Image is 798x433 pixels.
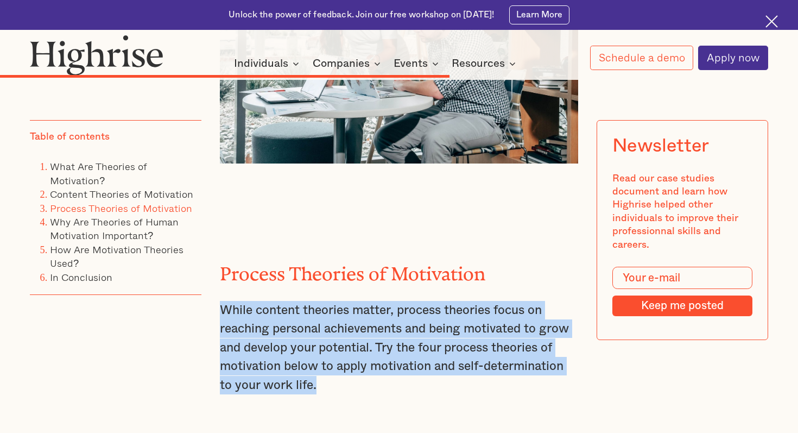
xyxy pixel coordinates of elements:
form: Modal Form [612,267,753,316]
div: Resources [452,57,505,70]
a: Apply now [698,46,768,70]
h2: Process Theories of Motivation [220,259,578,280]
a: What Are Theories of Motivation? [50,159,147,187]
a: How Are Motivation Theories Used? [50,242,183,271]
div: Events [394,57,442,70]
input: Your e-mail [612,267,753,289]
img: Cross icon [765,15,778,28]
a: Schedule a demo [590,46,693,70]
img: Highrise logo [30,35,163,75]
div: Table of contents [30,130,110,143]
div: Companies [313,57,384,70]
div: Resources [452,57,519,70]
div: Unlock the power of feedback. Join our free workshop on [DATE]! [229,9,494,21]
a: Content Theories of Motivation [50,186,193,202]
div: Individuals [234,57,302,70]
div: Individuals [234,57,288,70]
div: Companies [313,57,370,70]
div: Newsletter [612,135,710,157]
div: Events [394,57,428,70]
a: Learn More [509,5,569,24]
a: Process Theories of Motivation [50,200,192,215]
p: While content theories matter, process theories focus on reaching personal achievements and being... [220,301,578,394]
a: Why Are Theories of Human Motivation Important? [50,214,179,243]
input: Keep me posted [612,296,753,317]
a: In Conclusion [50,269,112,285]
div: Read our case studies document and learn how Highrise helped other individuals to improve their p... [612,172,753,252]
